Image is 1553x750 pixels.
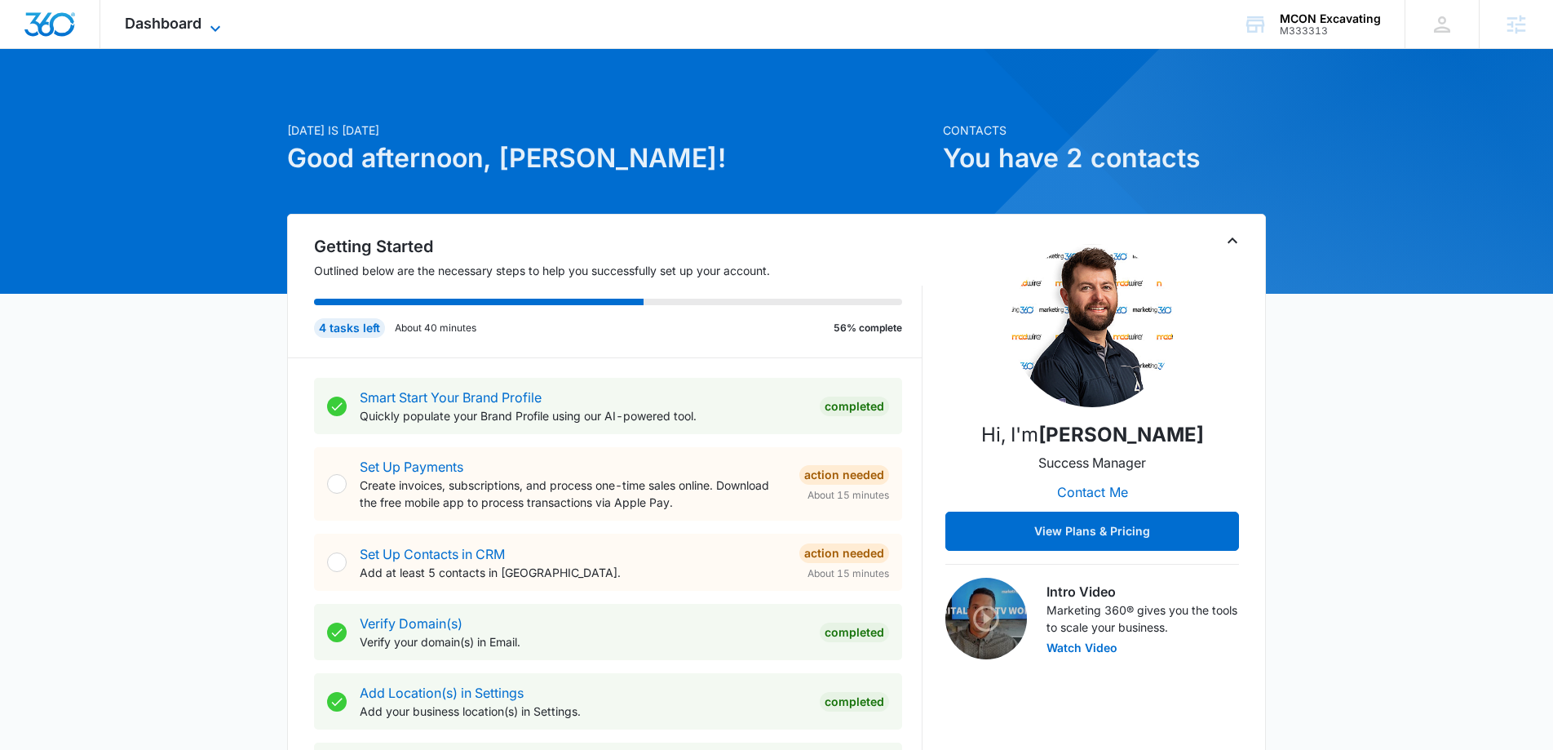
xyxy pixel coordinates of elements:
[314,318,385,338] div: 4 tasks left
[1046,642,1117,654] button: Watch Video
[1046,601,1239,636] p: Marketing 360® gives you the tools to scale your business.
[360,615,462,632] a: Verify Domain(s)
[799,544,889,563] div: Action Needed
[360,546,505,562] a: Set Up Contacts in CRM
[1041,473,1144,512] button: Contact Me
[1046,582,1239,601] h3: Intro Video
[943,122,1266,139] p: Contacts
[395,321,476,335] p: About 40 minutes
[820,623,889,642] div: Completed
[1280,25,1381,37] div: account id
[1011,244,1174,407] img: Joel Green
[1223,231,1242,251] button: Toggle Collapse
[943,139,1266,178] h1: You have 2 contacts
[314,262,923,279] p: Outlined below are the necessary steps to help you successfully set up your account.
[981,420,1204,450] p: Hi, I'm
[1280,12,1381,25] div: account name
[360,407,807,424] p: Quickly populate your Brand Profile using our AI-powered tool.
[834,321,902,335] p: 56% complete
[945,512,1239,551] button: View Plans & Pricing
[360,459,463,475] a: Set Up Payments
[820,692,889,712] div: Completed
[1038,453,1146,473] p: Success Manager
[360,703,807,720] p: Add your business location(s) in Settings.
[287,139,933,178] h1: Good afternoon, [PERSON_NAME]!
[807,566,889,581] span: About 15 minutes
[360,477,786,511] p: Create invoices, subscriptions, and process one-time sales online. Download the free mobile app t...
[799,465,889,485] div: Action Needed
[945,578,1027,659] img: Intro Video
[125,15,201,32] span: Dashboard
[314,234,923,259] h2: Getting Started
[287,122,933,139] p: [DATE] is [DATE]
[360,685,524,701] a: Add Location(s) in Settings
[360,389,542,406] a: Smart Start Your Brand Profile
[820,397,889,416] div: Completed
[807,488,889,503] span: About 15 minutes
[360,633,807,650] p: Verify your domain(s) in Email.
[360,564,786,581] p: Add at least 5 contacts in [GEOGRAPHIC_DATA].
[1038,423,1204,446] strong: [PERSON_NAME]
